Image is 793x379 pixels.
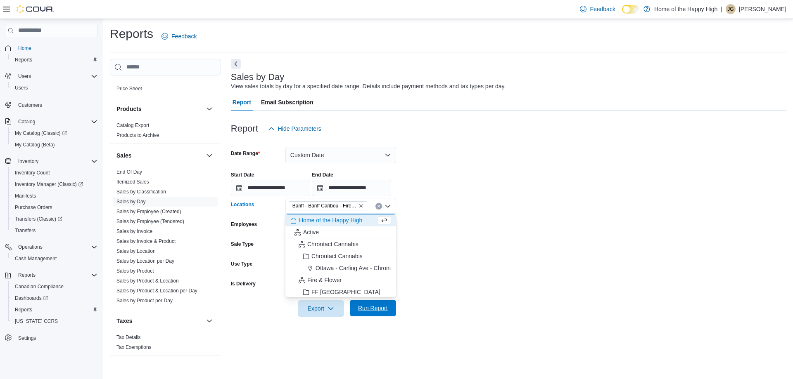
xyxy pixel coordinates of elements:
[231,72,285,82] h3: Sales by Day
[15,43,35,53] a: Home
[385,203,391,210] button: Close list of options
[285,286,396,298] button: FF [GEOGRAPHIC_DATA]
[8,202,101,213] button: Purchase Orders
[116,86,142,92] a: Price Sheet
[116,344,152,351] span: Tax Exemptions
[18,272,36,278] span: Reports
[721,4,722,14] p: |
[116,179,149,185] a: Itemized Sales
[289,201,367,210] span: Banff - Banff Caribou - Fire & Flower
[116,248,156,254] span: Sales by Location
[12,179,86,189] a: Inventory Manager (Classic)
[110,84,221,97] div: Pricing
[116,278,179,284] a: Sales by Product & Location
[116,169,142,175] span: End Of Day
[116,132,159,139] span: Products to Archive
[116,122,149,128] a: Catalog Export
[12,202,56,212] a: Purchase Orders
[116,105,203,113] button: Products
[116,317,133,325] h3: Taxes
[8,139,101,151] button: My Catalog (Beta)
[12,316,97,326] span: Washington CCRS
[15,156,97,166] span: Inventory
[8,253,101,264] button: Cash Management
[12,226,97,235] span: Transfers
[18,73,31,80] span: Users
[8,213,101,225] a: Transfers (Classic)
[15,193,36,199] span: Manifests
[590,5,615,13] span: Feedback
[116,334,141,341] span: Tax Details
[116,209,181,214] a: Sales by Employee (Created)
[311,288,380,296] span: FF [GEOGRAPHIC_DATA]
[15,100,45,110] a: Customers
[110,167,221,309] div: Sales
[12,282,67,292] a: Canadian Compliance
[116,228,152,235] span: Sales by Invoice
[2,269,101,281] button: Reports
[158,28,200,45] a: Feedback
[312,172,333,178] label: End Date
[116,228,152,234] a: Sales by Invoice
[231,201,254,208] label: Locations
[12,168,53,178] a: Inventory Count
[116,199,146,205] a: Sales by Day
[231,241,254,247] label: Sale Type
[12,293,51,303] a: Dashboards
[116,188,166,195] span: Sales by Classification
[12,282,97,292] span: Canadian Compliance
[231,280,256,287] label: Is Delivery
[15,216,62,222] span: Transfers (Classic)
[12,214,97,224] span: Transfers (Classic)
[116,334,141,340] a: Tax Details
[285,274,396,286] button: Fire & Flower
[116,219,184,224] a: Sales by Employee (Tendered)
[116,268,154,274] a: Sales by Product
[18,335,36,341] span: Settings
[654,4,717,14] p: Home of the Happy High
[231,180,310,196] input: Press the down key to open a popover containing a calendar.
[8,304,101,315] button: Reports
[311,252,363,260] span: Chrontact Cannabis
[312,180,391,196] input: Press the down key to open a popover containing a calendar.
[110,26,153,42] h1: Reports
[18,244,43,250] span: Operations
[15,242,97,252] span: Operations
[116,248,156,254] a: Sales by Location
[116,151,203,160] button: Sales
[15,270,39,280] button: Reports
[359,203,363,208] button: Remove Banff - Banff Caribou - Fire & Flower from selection in this group
[15,71,97,81] span: Users
[12,140,58,150] a: My Catalog (Beta)
[17,5,54,13] img: Cova
[231,82,506,91] div: View sales totals by day for a specified date range. Details include payment methods and tax type...
[204,104,214,114] button: Products
[8,315,101,327] button: [US_STATE] CCRS
[15,117,97,127] span: Catalog
[116,105,142,113] h3: Products
[116,298,173,304] a: Sales by Product per Day
[15,295,48,301] span: Dashboards
[727,4,734,14] span: JG
[116,317,203,325] button: Taxes
[2,241,101,253] button: Operations
[12,128,70,138] a: My Catalog (Classic)
[285,147,396,163] button: Custom Date
[15,181,83,188] span: Inventory Manager (Classic)
[8,281,101,292] button: Canadian Compliance
[18,102,42,108] span: Customers
[292,202,357,210] span: Banff - Banff Caribou - Fire & Flower
[8,179,101,190] a: Inventory Manager (Classic)
[15,318,58,325] span: [US_STATE] CCRS
[116,238,176,245] span: Sales by Invoice & Product
[12,55,36,65] a: Reports
[12,202,97,212] span: Purchase Orders
[265,120,325,137] button: Hide Parameters
[12,191,39,201] a: Manifests
[358,304,388,312] span: Run Report
[285,238,396,250] button: Chrontact Cannabis
[303,228,319,236] span: Active
[110,332,221,355] div: Taxes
